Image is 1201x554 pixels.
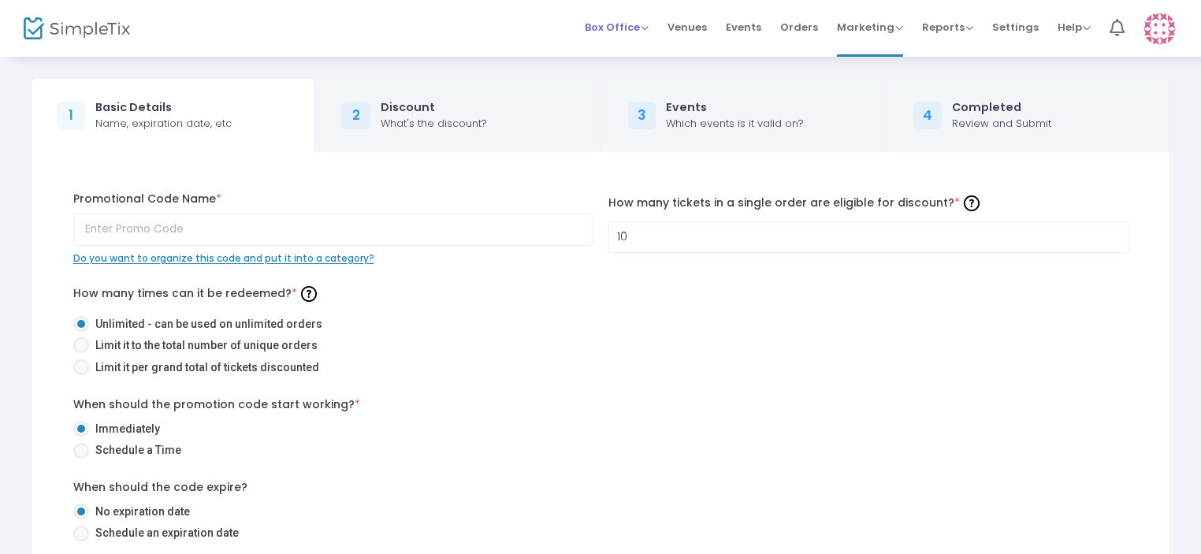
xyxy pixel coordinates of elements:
div: Which events is it valid on? [666,116,804,132]
div: 1 [57,102,85,130]
div: 2 [342,102,370,130]
div: Discount [381,99,487,116]
div: Completed [952,99,1051,116]
div: Events [666,99,804,116]
span: Limit it to the total number of unique orders [89,337,318,354]
div: Name, expiration date, etc [95,116,232,132]
span: Immediately [89,421,160,437]
img: question-mark [301,286,317,302]
span: Schedule a Time [89,442,181,459]
label: When should the code expire? [73,479,247,496]
span: Box Office [585,20,649,35]
span: How many times can it be redeemed? [73,285,321,301]
img: question-mark [964,195,980,211]
div: 4 [913,102,942,130]
label: Promotional Code Name [73,191,593,207]
span: Venues [667,7,707,47]
span: Help [1058,20,1091,35]
div: What's the discount? [381,116,487,132]
span: No expiration date [89,504,190,520]
span: Do you want to organize this code and put it into a category? [73,251,374,265]
span: Reports [922,20,973,35]
span: Schedule an expiration date [89,525,239,541]
span: Unlimited - can be used on unlimited orders [89,316,322,333]
label: When should the promotion code start working? [73,396,360,413]
input: Enter Promo Code [73,214,593,246]
span: Settings [992,7,1039,47]
span: Marketing [837,20,903,35]
label: How many tickets in a single order are eligible for discount? [608,191,1128,215]
div: Basic Details [95,99,232,116]
span: Limit it per grand total of tickets discounted [89,359,319,376]
span: Events [726,7,761,47]
span: Orders [780,7,818,47]
div: Review and Submit [952,116,1051,132]
div: 3 [628,102,656,130]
